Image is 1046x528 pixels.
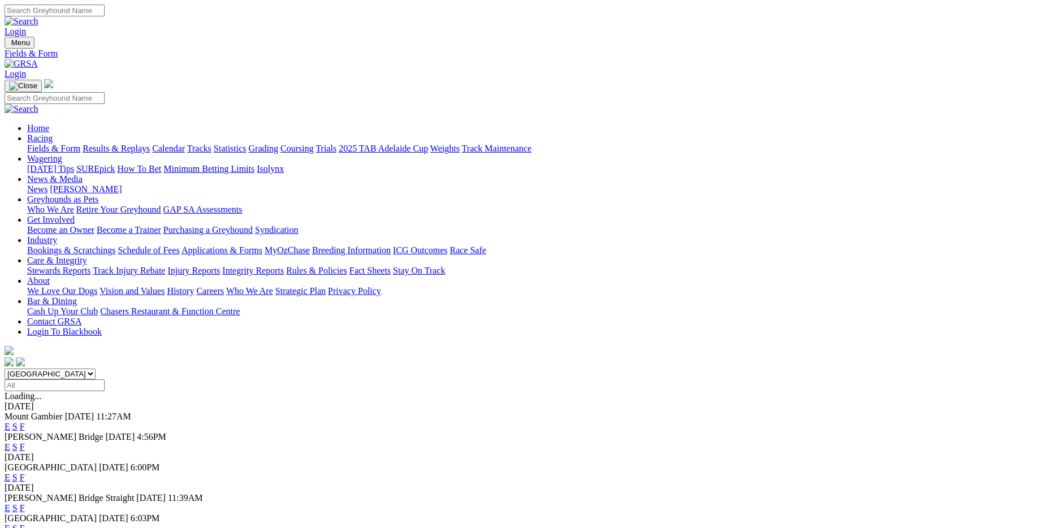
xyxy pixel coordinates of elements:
a: SUREpick [76,164,115,174]
a: S [12,473,18,482]
span: Loading... [5,391,41,401]
a: Home [27,123,49,133]
a: F [20,473,25,482]
img: logo-grsa-white.png [44,79,53,88]
a: We Love Our Dogs [27,286,97,296]
a: Bar & Dining [27,296,77,306]
a: Who We Are [27,205,74,214]
a: MyOzChase [265,245,310,255]
a: [DATE] Tips [27,164,74,174]
a: Become an Owner [27,225,94,235]
div: Get Involved [27,225,1041,235]
div: Wagering [27,164,1041,174]
a: Trials [315,144,336,153]
button: Toggle navigation [5,37,34,49]
a: Stay On Track [393,266,445,275]
a: About [27,276,50,285]
a: Isolynx [257,164,284,174]
a: News & Media [27,174,83,184]
span: 4:56PM [137,432,166,442]
a: Schedule of Fees [118,245,179,255]
span: [DATE] [106,432,135,442]
span: Mount Gambier [5,412,63,421]
span: Menu [11,38,30,47]
a: Purchasing a Greyhound [163,225,253,235]
a: Track Injury Rebate [93,266,165,275]
a: Breeding Information [312,245,391,255]
button: Toggle navigation [5,80,42,92]
span: 6:00PM [131,462,160,472]
a: Weights [430,144,460,153]
input: Select date [5,379,105,391]
span: 11:39AM [168,493,203,503]
a: Results & Replays [83,144,150,153]
input: Search [5,92,105,104]
img: logo-grsa-white.png [5,346,14,355]
a: S [12,503,18,513]
a: Care & Integrity [27,256,87,265]
a: GAP SA Assessments [163,205,243,214]
a: History [167,286,194,296]
a: Who We Are [226,286,273,296]
a: Chasers Restaurant & Function Centre [100,306,240,316]
a: E [5,442,10,452]
a: Race Safe [449,245,486,255]
img: Search [5,104,38,114]
a: F [20,442,25,452]
img: GRSA [5,59,38,69]
a: Statistics [214,144,247,153]
a: Fact Sheets [349,266,391,275]
a: Retire Your Greyhound [76,205,161,214]
a: Integrity Reports [222,266,284,275]
a: Login To Blackbook [27,327,102,336]
a: S [12,422,18,431]
a: Injury Reports [167,266,220,275]
a: Careers [196,286,224,296]
a: Cash Up Your Club [27,306,98,316]
img: Close [9,81,37,90]
a: F [20,422,25,431]
a: E [5,422,10,431]
a: Login [5,27,26,36]
a: Grading [249,144,278,153]
span: [GEOGRAPHIC_DATA] [5,462,97,472]
span: [GEOGRAPHIC_DATA] [5,513,97,523]
span: [PERSON_NAME] Bridge [5,432,103,442]
a: Bookings & Scratchings [27,245,115,255]
span: 6:03PM [131,513,160,523]
a: Industry [27,235,57,245]
div: About [27,286,1041,296]
a: S [12,442,18,452]
a: Fields & Form [5,49,1041,59]
a: ICG Outcomes [393,245,447,255]
a: E [5,473,10,482]
a: Tracks [187,144,211,153]
a: Contact GRSA [27,317,81,326]
a: Login [5,69,26,79]
div: Industry [27,245,1041,256]
a: Calendar [152,144,185,153]
span: [DATE] [99,513,128,523]
a: Wagering [27,154,62,163]
a: Strategic Plan [275,286,326,296]
a: Get Involved [27,215,75,224]
div: [DATE] [5,452,1041,462]
div: [DATE] [5,401,1041,412]
a: F [20,503,25,513]
span: [PERSON_NAME] Bridge Straight [5,493,134,503]
a: Minimum Betting Limits [163,164,254,174]
a: Fields & Form [27,144,80,153]
div: News & Media [27,184,1041,194]
a: Stewards Reports [27,266,90,275]
a: E [5,503,10,513]
a: Syndication [255,225,298,235]
div: [DATE] [5,483,1041,493]
a: How To Bet [118,164,162,174]
div: Greyhounds as Pets [27,205,1041,215]
a: Become a Trainer [97,225,161,235]
div: Racing [27,144,1041,154]
a: Track Maintenance [462,144,531,153]
img: twitter.svg [16,357,25,366]
a: News [27,184,47,194]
